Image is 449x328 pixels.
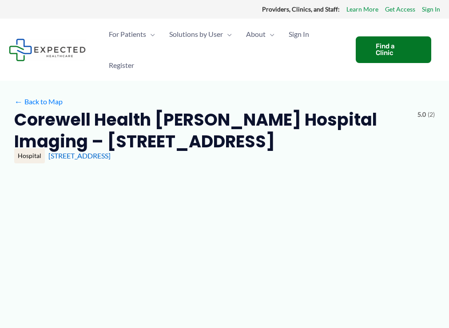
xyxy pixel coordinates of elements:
[223,19,232,50] span: Menu Toggle
[146,19,155,50] span: Menu Toggle
[346,4,378,15] a: Learn More
[14,95,63,108] a: ←Back to Map
[14,148,45,163] div: Hospital
[102,50,141,81] a: Register
[356,36,431,63] a: Find a Clinic
[162,19,239,50] a: Solutions by UserMenu Toggle
[109,19,146,50] span: For Patients
[48,151,111,160] a: [STREET_ADDRESS]
[102,19,162,50] a: For PatientsMenu Toggle
[14,97,23,106] span: ←
[14,109,410,153] h2: Corewell Health [PERSON_NAME] Hospital Imaging – [STREET_ADDRESS]
[246,19,266,50] span: About
[417,109,426,120] span: 5.0
[282,19,316,50] a: Sign In
[169,19,223,50] span: Solutions by User
[9,39,86,61] img: Expected Healthcare Logo - side, dark font, small
[428,109,435,120] span: (2)
[239,19,282,50] a: AboutMenu Toggle
[262,5,340,13] strong: Providers, Clinics, and Staff:
[385,4,415,15] a: Get Access
[422,4,440,15] a: Sign In
[102,19,347,81] nav: Primary Site Navigation
[289,19,309,50] span: Sign In
[109,50,134,81] span: Register
[266,19,274,50] span: Menu Toggle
